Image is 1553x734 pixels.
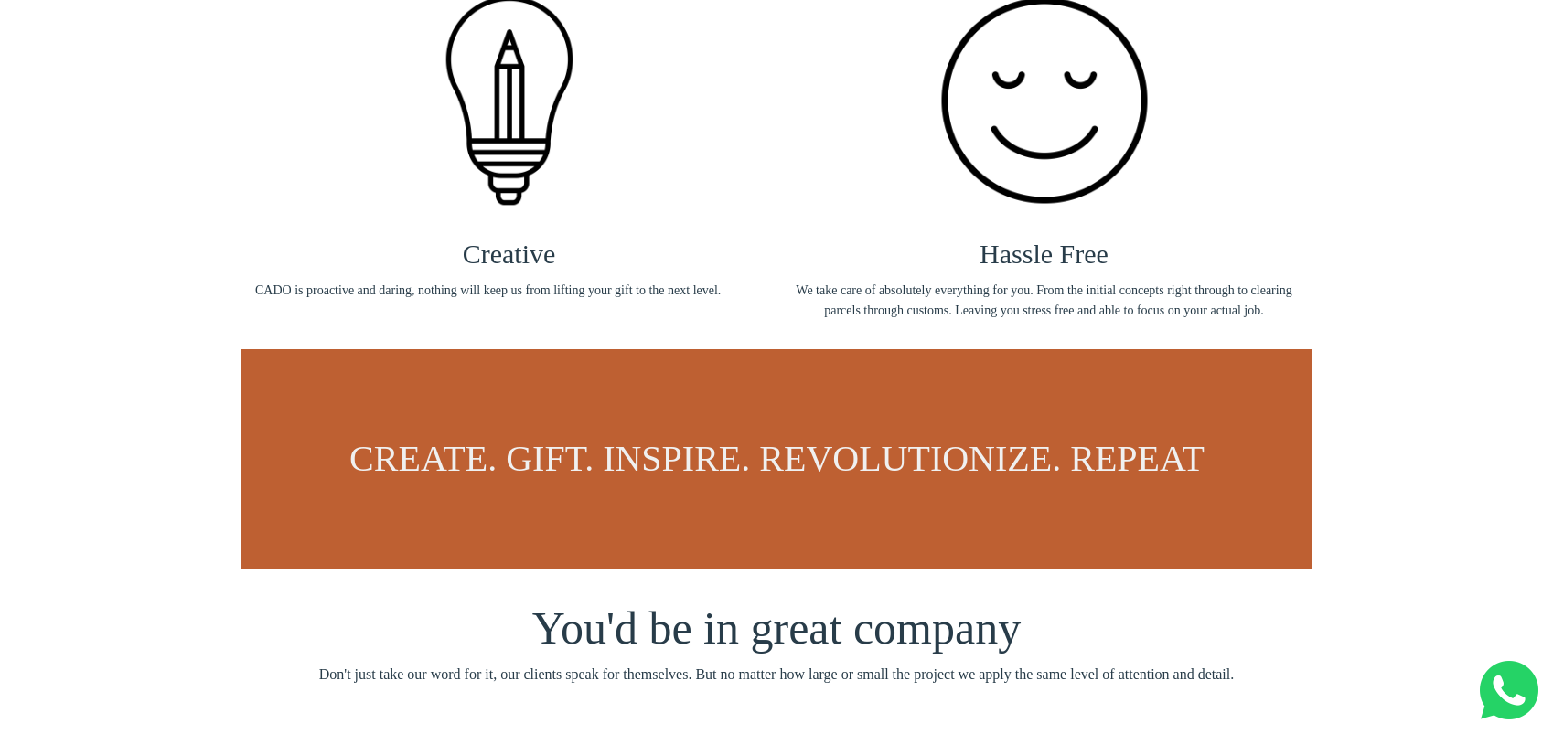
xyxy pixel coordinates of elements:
span: CADO is proactive and daring, nothing will keep us from lifting your gift to the next level. [255,281,721,301]
img: Whatsapp [1480,661,1538,719]
span: Creative [463,239,556,269]
span: We take care of absolutely everything for you. From the initial concepts right through to clearin... [790,281,1298,322]
span: Hassle Free [980,239,1109,269]
span: Don't just take our word for it, our clients speak for themselves. But no matter how large or sma... [255,663,1298,686]
span: You'd be in great company [532,602,1021,654]
span: CREATE. GIFT. INSPIRE. REVOLUTIONIZE. REPEAT [349,438,1205,479]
